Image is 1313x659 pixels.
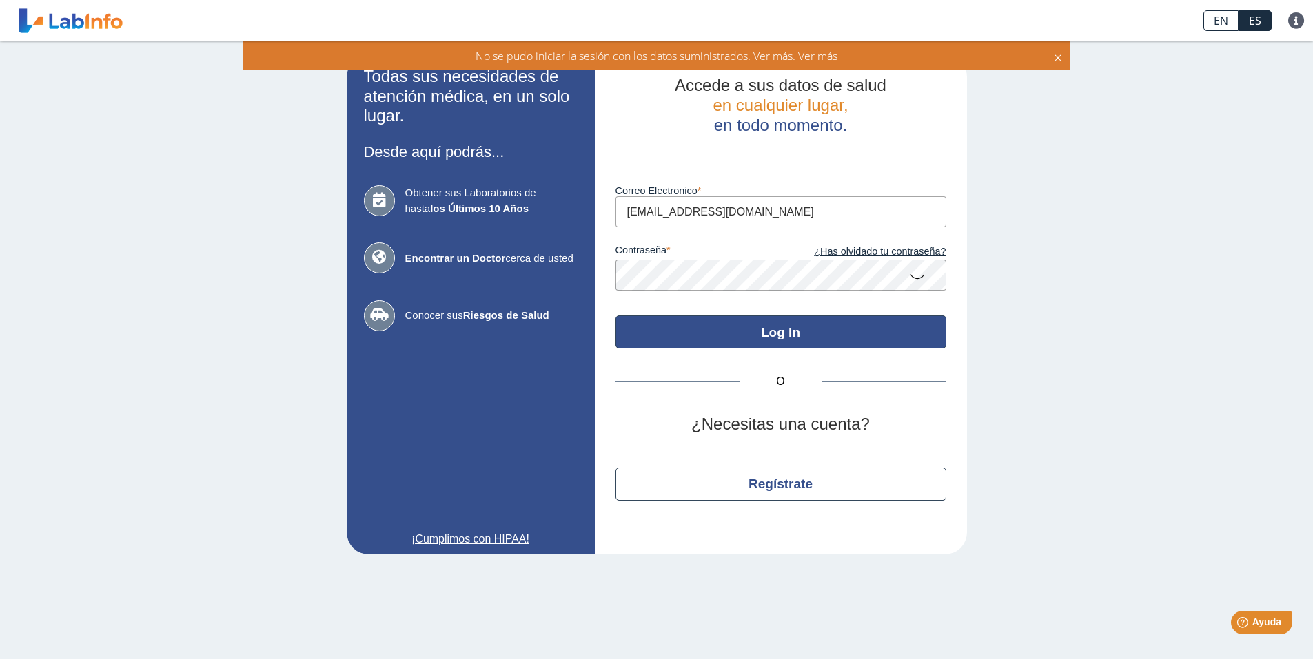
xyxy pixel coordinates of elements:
span: No se pudo iniciar la sesión con los datos suministrados. Ver más. [476,48,795,63]
span: Ver más [795,48,837,63]
b: Riesgos de Salud [463,309,549,321]
label: Correo Electronico [615,185,946,196]
button: Log In [615,315,946,348]
span: Obtener sus Laboratorios de hasta [405,185,578,216]
b: Encontrar un Doctor [405,252,506,264]
span: Conocer sus [405,308,578,324]
h3: Desde aquí podrás... [364,143,578,160]
span: O [740,373,822,390]
button: Regístrate [615,468,946,501]
h2: ¿Necesitas una cuenta? [615,415,946,435]
label: contraseña [615,244,781,260]
span: en todo momento. [714,116,847,134]
span: Accede a sus datos de salud [675,76,886,94]
a: EN [1203,10,1239,31]
h2: Todas sus necesidades de atención médica, en un solo lugar. [364,67,578,126]
a: ¡Cumplimos con HIPAA! [364,531,578,547]
span: en cualquier lugar, [713,96,848,114]
iframe: Help widget launcher [1190,605,1298,644]
span: cerca de usted [405,251,578,266]
b: los Últimos 10 Años [430,202,529,214]
a: ES [1239,10,1272,31]
a: ¿Has olvidado tu contraseña? [781,244,946,260]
